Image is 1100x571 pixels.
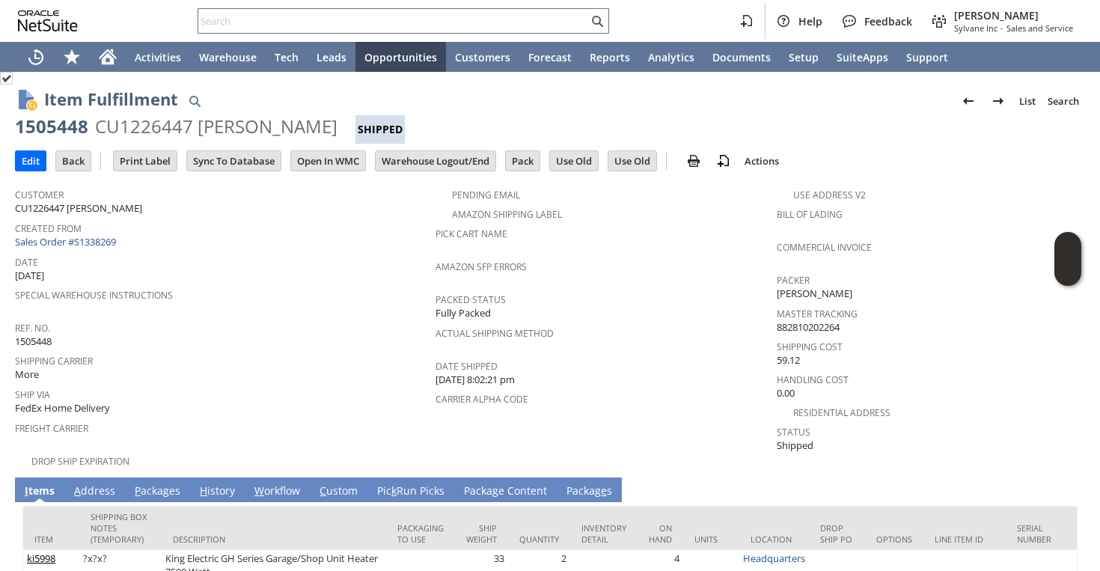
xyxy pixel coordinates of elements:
[15,388,50,401] a: Ship Via
[397,522,444,545] div: Packaging to Use
[70,483,119,500] a: Address
[291,151,365,171] input: Open In WMC
[601,483,607,498] span: e
[34,534,68,545] div: Item
[897,42,957,72] a: Support
[15,355,93,367] a: Shipping Carrier
[186,92,204,110] img: Quick Find
[820,522,854,545] div: Drop Ship PO
[519,42,581,72] a: Forecast
[452,208,562,221] a: Amazon Shipping Label
[44,87,178,112] h1: Item Fulfillment
[131,483,184,500] a: Packages
[200,483,207,498] span: H
[989,92,1007,110] img: Next
[864,14,912,28] span: Feedback
[739,154,785,168] a: Actions
[355,115,405,144] div: Shipped
[15,235,120,248] a: Sales Order #S1338269
[715,152,733,170] img: add-record.svg
[126,42,190,72] a: Activities
[436,306,491,320] span: Fully Packed
[15,222,82,235] a: Created From
[15,114,88,138] div: 1505448
[777,353,800,367] span: 59.12
[436,293,506,306] a: Packed Status
[452,189,520,201] a: Pending Email
[254,483,264,498] span: W
[550,151,598,171] input: Use Old
[1058,480,1076,498] a: Unrolled view on
[15,322,50,335] a: Ref. No.
[266,42,308,72] a: Tech
[777,274,810,287] a: Packer
[588,12,606,30] svg: Search
[436,260,527,273] a: Amazon SFP Errors
[777,287,852,301] span: [PERSON_NAME]
[95,114,337,138] div: CU1226447 [PERSON_NAME]
[959,92,977,110] img: Previous
[694,534,728,545] div: Units
[455,50,510,64] span: Customers
[63,48,81,66] svg: Shortcuts
[466,522,497,545] div: Ship Weight
[935,534,994,545] div: Line Item ID
[27,48,45,66] svg: Recent Records
[777,320,840,335] span: 882810202264
[837,50,888,64] span: SuiteApps
[581,42,639,72] a: Reports
[320,483,326,498] span: C
[91,511,150,545] div: Shipping Box Notes (Temporary)
[135,50,181,64] span: Activities
[777,426,810,439] a: Status
[608,151,656,171] input: Use Old
[1013,89,1042,113] a: List
[173,534,375,545] div: Description
[1000,22,1003,34] span: -
[777,208,843,221] a: Bill Of Lading
[373,483,448,500] a: PickRun Picks
[436,228,507,240] a: Pick Cart Name
[199,50,257,64] span: Warehouse
[777,341,843,353] a: Shipping Cost
[376,151,495,171] input: Warehouse Logout/End
[519,534,559,545] div: Quantity
[316,483,361,500] a: Custom
[793,406,890,419] a: Residential Address
[492,483,498,498] span: g
[751,534,798,545] div: Location
[1042,89,1085,113] a: Search
[528,50,572,64] span: Forecast
[54,42,90,72] div: Shortcuts
[703,42,780,72] a: Documents
[954,22,997,34] span: Sylvane Inc
[460,483,551,500] a: Package Content
[15,401,110,415] span: FedEx Home Delivery
[1006,22,1073,34] span: Sales and Service
[74,483,81,498] span: A
[777,373,849,386] a: Handling Cost
[21,483,58,500] a: Items
[391,483,397,498] span: k
[25,483,28,498] span: I
[581,522,626,545] div: Inventory Detail
[436,373,515,387] span: [DATE] 8:02:21 pm
[789,50,819,64] span: Setup
[563,483,616,500] a: Packages
[777,386,795,400] span: 0.00
[56,151,91,171] input: Back
[436,327,554,340] a: Actual Shipping Method
[712,50,771,64] span: Documents
[15,189,64,201] a: Customer
[446,42,519,72] a: Customers
[15,289,173,302] a: Special Warehouse Instructions
[906,50,948,64] span: Support
[198,12,588,30] input: Search
[876,534,912,545] div: Options
[1017,522,1077,545] div: Serial Number
[317,50,346,64] span: Leads
[308,42,355,72] a: Leads
[590,50,630,64] span: Reports
[648,50,694,64] span: Analytics
[355,42,446,72] a: Opportunities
